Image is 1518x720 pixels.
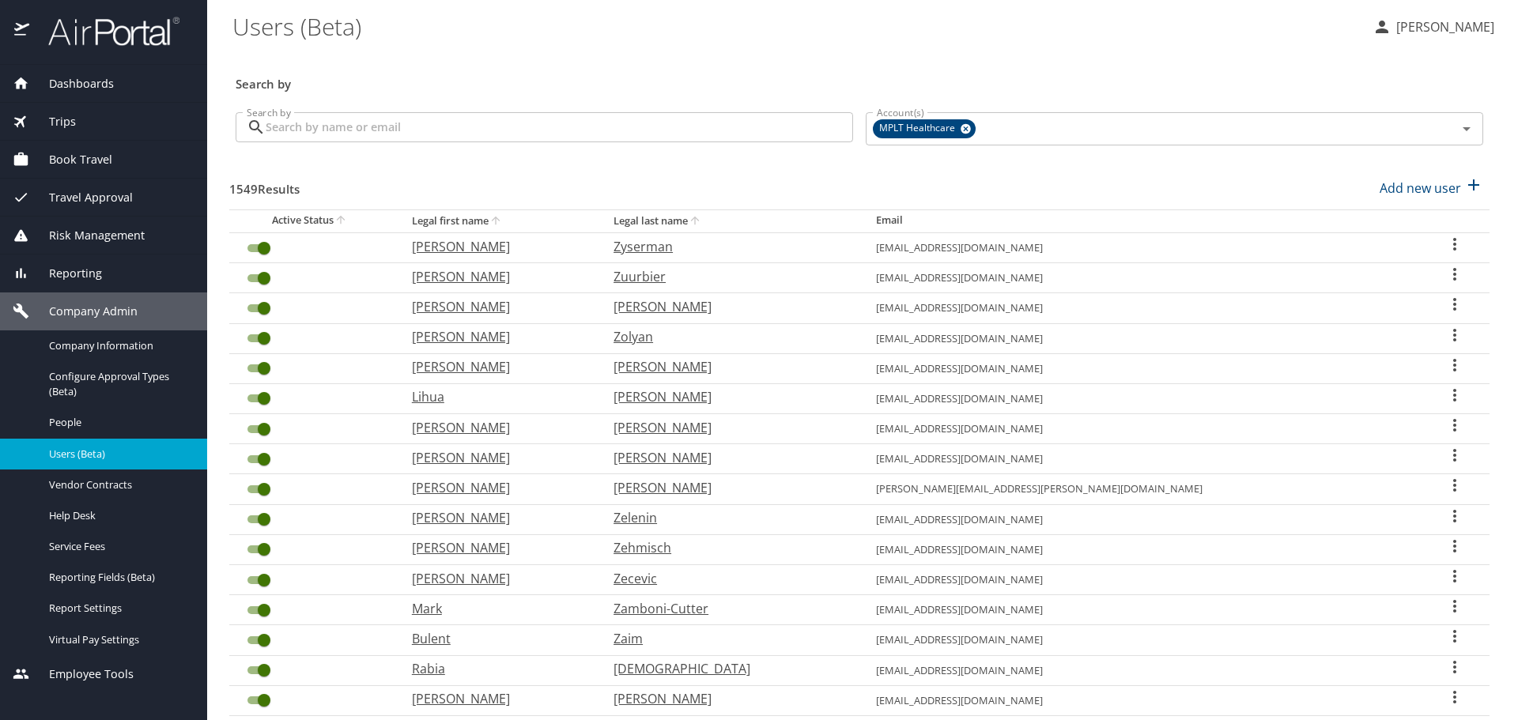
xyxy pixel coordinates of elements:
[863,655,1421,685] td: [EMAIL_ADDRESS][DOMAIN_NAME]
[412,478,582,497] p: [PERSON_NAME]
[29,303,138,320] span: Company Admin
[601,209,863,232] th: Legal last name
[489,214,504,229] button: sort
[863,534,1421,564] td: [EMAIL_ADDRESS][DOMAIN_NAME]
[412,357,582,376] p: [PERSON_NAME]
[412,297,582,316] p: [PERSON_NAME]
[49,447,188,462] span: Users (Beta)
[863,414,1421,444] td: [EMAIL_ADDRESS][DOMAIN_NAME]
[863,263,1421,293] td: [EMAIL_ADDRESS][DOMAIN_NAME]
[412,508,582,527] p: [PERSON_NAME]
[614,448,844,467] p: [PERSON_NAME]
[49,477,188,492] span: Vendor Contracts
[863,565,1421,595] td: [EMAIL_ADDRESS][DOMAIN_NAME]
[614,689,844,708] p: [PERSON_NAME]
[863,474,1421,504] td: [PERSON_NAME][EMAIL_ADDRESS][PERSON_NAME][DOMAIN_NAME]
[49,539,188,554] span: Service Fees
[873,119,976,138] div: MPLT Healthcare
[1391,17,1494,36] p: [PERSON_NAME]
[614,418,844,437] p: [PERSON_NAME]
[614,357,844,376] p: [PERSON_NAME]
[266,112,853,142] input: Search by name or email
[614,237,844,256] p: Zyserman
[614,327,844,346] p: Zolyan
[863,595,1421,625] td: [EMAIL_ADDRESS][DOMAIN_NAME]
[412,629,582,648] p: Bulent
[614,387,844,406] p: [PERSON_NAME]
[863,353,1421,383] td: [EMAIL_ADDRESS][DOMAIN_NAME]
[873,120,965,137] span: MPLT Healthcare
[399,209,601,232] th: Legal first name
[29,113,76,130] span: Trips
[49,632,188,647] span: Virtual Pay Settings
[614,569,844,588] p: Zecevic
[688,214,704,229] button: sort
[49,508,188,523] span: Help Desk
[334,213,349,228] button: sort
[863,209,1421,232] th: Email
[236,66,1483,93] h3: Search by
[1380,179,1461,198] p: Add new user
[863,625,1421,655] td: [EMAIL_ADDRESS][DOMAIN_NAME]
[49,338,188,353] span: Company Information
[229,171,300,198] h3: 1549 Results
[863,293,1421,323] td: [EMAIL_ADDRESS][DOMAIN_NAME]
[863,685,1421,715] td: [EMAIL_ADDRESS][DOMAIN_NAME]
[412,569,582,588] p: [PERSON_NAME]
[412,267,582,286] p: [PERSON_NAME]
[614,297,844,316] p: [PERSON_NAME]
[29,227,145,244] span: Risk Management
[229,209,399,232] th: Active Status
[412,538,582,557] p: [PERSON_NAME]
[412,599,582,618] p: Mark
[412,418,582,437] p: [PERSON_NAME]
[29,189,133,206] span: Travel Approval
[412,659,582,678] p: Rabia
[29,665,134,683] span: Employee Tools
[1456,118,1478,140] button: Open
[29,75,114,92] span: Dashboards
[614,538,844,557] p: Zehmisch
[863,383,1421,413] td: [EMAIL_ADDRESS][DOMAIN_NAME]
[614,267,844,286] p: Zuurbier
[412,689,582,708] p: [PERSON_NAME]
[863,232,1421,262] td: [EMAIL_ADDRESS][DOMAIN_NAME]
[412,448,582,467] p: [PERSON_NAME]
[49,415,188,430] span: People
[863,444,1421,474] td: [EMAIL_ADDRESS][DOMAIN_NAME]
[49,369,188,399] span: Configure Approval Types (Beta)
[614,599,844,618] p: Zamboni-Cutter
[614,478,844,497] p: [PERSON_NAME]
[232,2,1360,51] h1: Users (Beta)
[412,237,582,256] p: [PERSON_NAME]
[29,265,102,282] span: Reporting
[614,659,844,678] p: [DEMOGRAPHIC_DATA]
[614,508,844,527] p: Zelenin
[1373,171,1490,205] button: Add new user
[863,323,1421,353] td: [EMAIL_ADDRESS][DOMAIN_NAME]
[412,387,582,406] p: Lihua
[1366,13,1501,41] button: [PERSON_NAME]
[49,570,188,585] span: Reporting Fields (Beta)
[863,504,1421,534] td: [EMAIL_ADDRESS][DOMAIN_NAME]
[29,151,112,168] span: Book Travel
[412,327,582,346] p: [PERSON_NAME]
[49,601,188,616] span: Report Settings
[614,629,844,648] p: Zaim
[31,16,179,47] img: airportal-logo.png
[14,16,31,47] img: icon-airportal.png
